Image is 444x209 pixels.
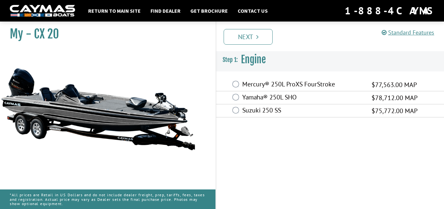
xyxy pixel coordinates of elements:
h1: My - CX 20 [10,27,199,41]
label: Yamaha® 250L SHO [242,93,363,103]
p: *All prices are Retail in US Dollars and do not include dealer freight, prep, tariffs, fees, taxe... [10,189,206,209]
img: white-logo-c9c8dbefe5ff5ceceb0f0178aa75bf4bb51f6bca0971e226c86eb53dfe498488.png [10,5,75,17]
label: Suzuki 250 SS [242,106,363,116]
h3: Engine [216,48,444,72]
a: Contact Us [234,7,271,15]
a: Next [224,29,273,45]
a: Standard Features [382,29,434,36]
label: Mercury® 250L ProXS FourStroke [242,80,363,90]
a: Find Dealer [147,7,184,15]
div: 1-888-4CAYMAS [345,4,434,18]
span: $78,712.00 MAP [372,93,418,103]
span: $77,563.00 MAP [372,80,417,90]
a: Get Brochure [187,7,231,15]
span: $75,772.00 MAP [372,106,418,116]
ul: Pagination [222,28,444,45]
a: Return to main site [85,7,144,15]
